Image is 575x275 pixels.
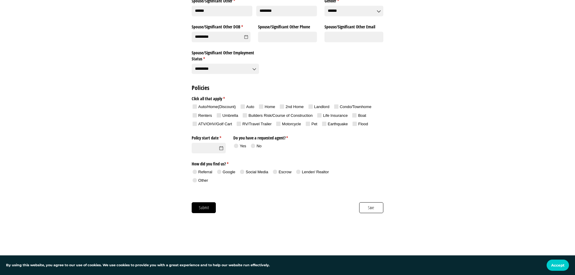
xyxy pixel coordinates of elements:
div: Earthquake [328,121,348,127]
span: Accept [551,263,564,267]
div: RV/​Travel Trailer [242,121,272,127]
button: Accept [547,260,569,271]
div: Referral [198,169,212,175]
div: Flood [358,121,368,127]
legend: How did you find us? [192,159,342,167]
h2: Policies [192,84,383,92]
div: Pet [311,121,318,127]
input: First [192,6,252,16]
div: Life Insurance [323,113,348,118]
span: Submit [199,204,209,211]
label: Spouse/​Significant Other Employment Status [192,48,259,62]
div: 2nd Home [286,104,304,110]
button: Save [359,202,383,213]
div: checkbox-group [192,104,383,129]
div: Lender/​ Realtor [302,169,329,175]
div: Renters [198,113,212,118]
div: No [257,143,262,149]
label: Policy start date [192,133,225,141]
div: Google [223,169,235,175]
div: Landlord [314,104,330,110]
div: Social Media [246,169,268,175]
div: Escrow [279,169,292,175]
div: Boat [358,113,366,118]
label: Spouse/​Significant Other Phone [258,22,317,30]
label: Spouse/​Significant Other DOB [192,22,251,30]
label: Spouse/​Significant Other Email [324,22,383,30]
div: Home [265,104,275,110]
div: Yes [240,143,246,149]
p: By using this website, you agree to our use of cookies. We use cookies to provide you with a grea... [6,263,270,268]
div: Umbrella [222,113,238,118]
legend: Click all that apply [192,94,383,102]
div: ATV/​OHV/​Golf Cart [198,121,232,127]
div: Builders Risk/​Course of Construction [248,113,312,118]
legend: Do you have a requested agent? [233,133,292,141]
div: Auto [246,104,254,110]
input: Last [256,6,317,16]
span: Save [368,204,375,211]
button: Submit [192,202,216,213]
div: Other [198,178,208,183]
div: Motorcycle [282,121,301,127]
div: Condo/​Townhome [340,104,372,110]
div: Auto/​Home(Discount) [198,104,236,110]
